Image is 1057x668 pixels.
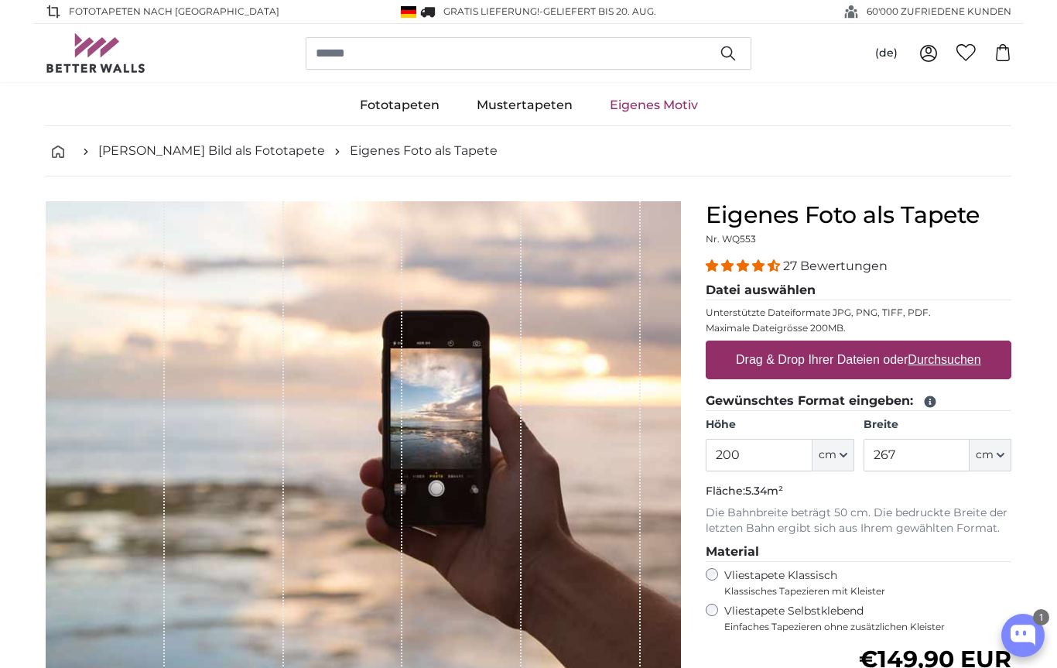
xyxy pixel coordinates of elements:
[864,417,1011,433] label: Breite
[591,85,717,125] a: Eigenes Motiv
[1001,614,1045,657] button: Open chatbox
[812,439,854,471] button: cm
[706,281,1011,300] legend: Datei auswählen
[819,447,836,463] span: cm
[706,543,1011,562] legend: Material
[543,5,656,17] span: Geliefert bis 20. Aug.
[724,585,998,598] span: Klassisches Tapezieren mit Kleister
[706,307,1011,319] p: Unterstützte Dateiformate JPG, PNG, TIFF, PDF.
[970,439,1011,471] button: cm
[706,259,783,273] span: 4.41 stars
[730,344,987,375] label: Drag & Drop Ihrer Dateien oder
[98,142,325,160] a: [PERSON_NAME] Bild als Fototapete
[69,5,279,19] span: Fototapeten nach [GEOGRAPHIC_DATA]
[745,484,783,498] span: 5.34m²
[706,484,1011,499] p: Fläche:
[706,201,1011,229] h1: Eigenes Foto als Tapete
[863,39,910,67] button: (de)
[46,126,1011,176] nav: breadcrumbs
[539,5,656,17] span: -
[724,621,1011,633] span: Einfaches Tapezieren ohne zusätzlichen Kleister
[706,505,1011,536] p: Die Bahnbreite beträgt 50 cm. Die bedruckte Breite der letzten Bahn ergibt sich aus Ihrem gewählt...
[724,604,1011,633] label: Vliestapete Selbstklebend
[341,85,458,125] a: Fototapeten
[706,417,853,433] label: Höhe
[458,85,591,125] a: Mustertapeten
[706,392,1011,411] legend: Gewünschtes Format eingeben:
[706,322,1011,334] p: Maximale Dateigrösse 200MB.
[867,5,1011,19] span: 60'000 ZUFRIEDENE KUNDEN
[443,5,539,17] span: GRATIS Lieferung!
[1033,609,1049,625] div: 1
[908,353,981,366] u: Durchsuchen
[46,33,146,73] img: Betterwalls
[706,233,756,245] span: Nr. WQ553
[976,447,994,463] span: cm
[783,259,888,273] span: 27 Bewertungen
[401,6,416,18] img: Deutschland
[350,142,498,160] a: Eigenes Foto als Tapete
[724,568,998,598] label: Vliestapete Klassisch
